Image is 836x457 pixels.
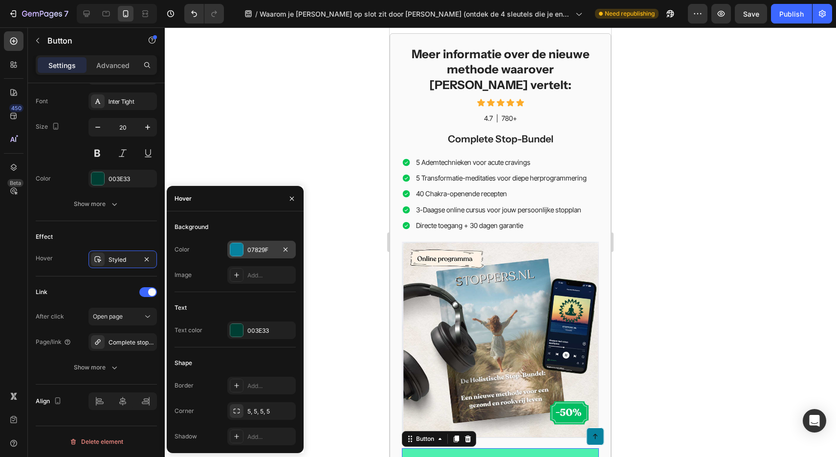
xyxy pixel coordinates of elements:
div: Page/link [36,338,71,346]
div: Border [175,381,194,390]
span: Open page [93,313,123,320]
button: Save [735,4,767,23]
div: Inter Tight [109,97,154,106]
div: Hover [36,254,53,263]
div: Effect [36,232,53,241]
button: Delete element [36,434,157,450]
button: Show more [36,195,157,213]
button: Show more [36,359,157,376]
div: Image [175,271,192,279]
div: Link [36,288,47,297]
div: Text color [175,326,202,335]
div: Complete stop-bundel: Nu met tijdelijke korting! [109,338,154,347]
p: Button [47,35,131,46]
div: Color [36,174,51,183]
div: Font [36,97,48,106]
div: Size [36,120,62,134]
div: 003E33 [247,326,293,335]
div: After click [36,312,64,321]
div: Shape [175,359,192,367]
button: Publish [771,4,812,23]
p: Settings [48,60,76,70]
button: Open page [88,308,157,325]
div: Publish [779,9,804,19]
div: 450 [9,104,23,112]
div: 07829F [247,246,276,254]
div: Align [36,395,64,408]
div: Color [175,245,190,254]
iframe: Design area [390,27,611,457]
div: 003E33 [109,175,154,183]
div: Undo/Redo [184,4,224,23]
div: Show more [74,199,119,209]
div: Styled [109,255,137,264]
div: Add... [247,382,293,390]
div: Add... [247,433,293,441]
span: Need republishing [605,9,655,18]
div: Shadow [175,432,197,441]
div: Text [175,303,187,312]
div: 5, 5, 5, 5 [247,407,293,416]
p: 7 [64,8,68,20]
div: Corner [175,407,194,415]
span: Waarom je [PERSON_NAME] op slot zit door [PERSON_NAME] (ontdek de 4 sleutels die je energetisch b... [260,9,572,19]
p: Advanced [96,60,130,70]
span: Save [743,10,759,18]
div: Add... [247,271,293,280]
button: 7 [4,4,73,23]
span: / [255,9,258,19]
div: Background [175,223,208,231]
div: Open Intercom Messenger [803,409,826,433]
div: Show more [74,363,119,372]
div: Delete element [69,436,123,448]
div: Hover [175,194,192,203]
div: Beta [7,179,23,187]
